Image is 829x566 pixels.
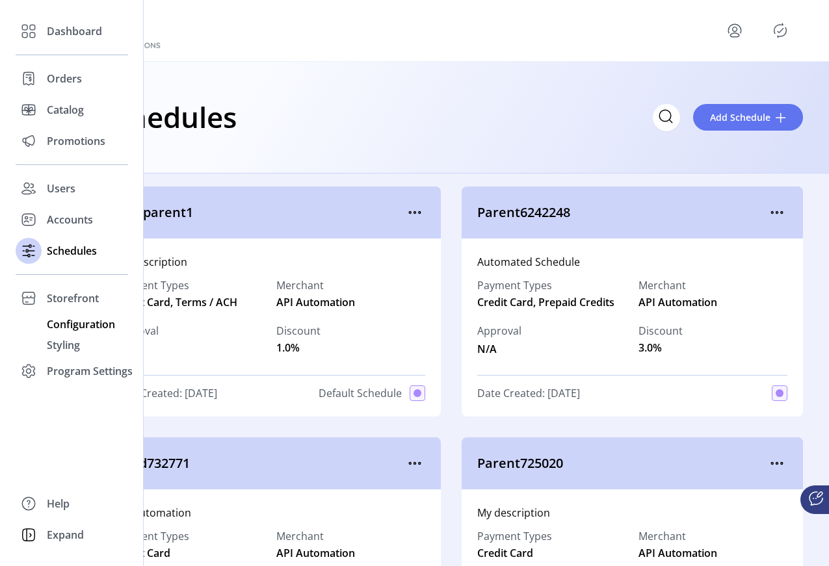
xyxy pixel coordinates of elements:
[724,20,745,41] button: menu
[276,323,321,339] label: Discount
[477,339,521,357] span: N/A
[114,385,217,401] span: Date Created: [DATE]
[114,254,425,270] div: My description
[47,337,80,353] span: Styling
[47,527,84,543] span: Expand
[477,505,788,521] div: My description
[638,340,662,355] span: 3.0%
[477,528,552,544] label: Payment Types
[638,323,683,339] label: Discount
[114,203,404,222] span: Newparent1
[404,453,425,474] button: menu
[47,181,75,196] span: Users
[47,23,102,39] span: Dashboard
[47,102,84,118] span: Catalog
[47,133,105,149] span: Promotions
[477,385,580,401] span: Date Created: [DATE]
[276,545,355,561] span: API Automation
[770,20,791,41] button: Publisher Panel
[638,294,717,310] span: API Automation
[276,528,355,544] label: Merchant
[477,545,533,561] span: Credit Card
[477,277,626,293] label: Payment Types
[477,454,767,473] span: Parent725020
[653,104,680,131] input: Search
[47,71,82,86] span: Orders
[47,363,133,379] span: Program Settings
[47,496,70,511] span: Help
[638,277,717,293] label: Merchant
[767,202,787,223] button: menu
[638,545,717,561] span: API Automation
[477,203,767,222] span: Parent6242248
[276,340,300,355] span: 1.0%
[477,323,521,339] span: Approval
[276,294,355,310] span: API Automation
[477,294,626,310] span: Credit Card, Prepaid Credits
[276,277,355,293] label: Merchant
[47,290,99,306] span: Storefront
[114,277,263,293] label: Payment Types
[47,316,115,332] span: Configuration
[114,294,263,310] span: Credit Card, Terms / ACH
[693,104,803,131] button: Add Schedule
[710,110,770,124] span: Add Schedule
[99,94,237,140] h1: Schedules
[114,454,404,473] span: Child732771
[404,202,425,223] button: menu
[767,453,787,474] button: menu
[319,385,402,401] span: Default Schedule
[114,505,425,521] div: API Automation
[47,212,93,227] span: Accounts
[47,243,97,259] span: Schedules
[477,254,788,270] div: Automated Schedule
[638,528,717,544] label: Merchant
[114,528,189,544] label: Payment Types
